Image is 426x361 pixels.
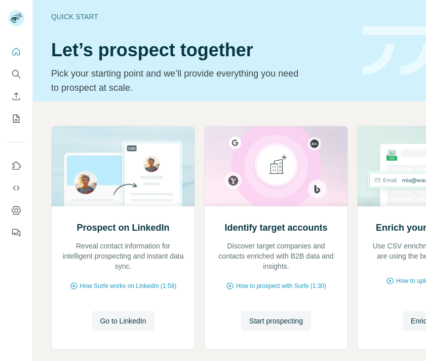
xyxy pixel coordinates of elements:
[51,66,305,95] p: Pick your starting point and we’ll provide everything you need to prospect at scale.
[8,201,24,220] button: Dashboard
[51,126,195,206] img: Prospect on LinkedIn
[8,43,24,61] button: Quick start
[8,224,24,242] button: Feedback
[8,157,24,175] button: Use Surfe on LinkedIn
[8,87,24,105] button: Enrich CSV
[51,40,351,60] h1: Let’s prospect together
[8,110,24,128] button: My lists
[215,241,337,271] p: Discover target companies and contacts enriched with B2B data and insights.
[8,179,24,197] button: Use Surfe API
[204,126,348,206] img: Identify target accounts
[80,281,177,291] span: How Surfe works on LinkedIn (1:58)
[62,241,184,271] p: Reveal contact information for intelligent prospecting and instant data sync.
[51,12,351,22] div: Quick start
[249,316,303,326] span: Start prospecting
[241,311,311,331] button: Start prospecting
[8,65,24,83] button: Search
[224,221,327,235] h2: Identify target accounts
[76,221,169,235] h2: Prospect on LinkedIn
[236,281,326,291] span: How to prospect with Surfe (1:30)
[100,316,146,326] span: Go to LinkedIn
[92,311,154,331] button: Go to LinkedIn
